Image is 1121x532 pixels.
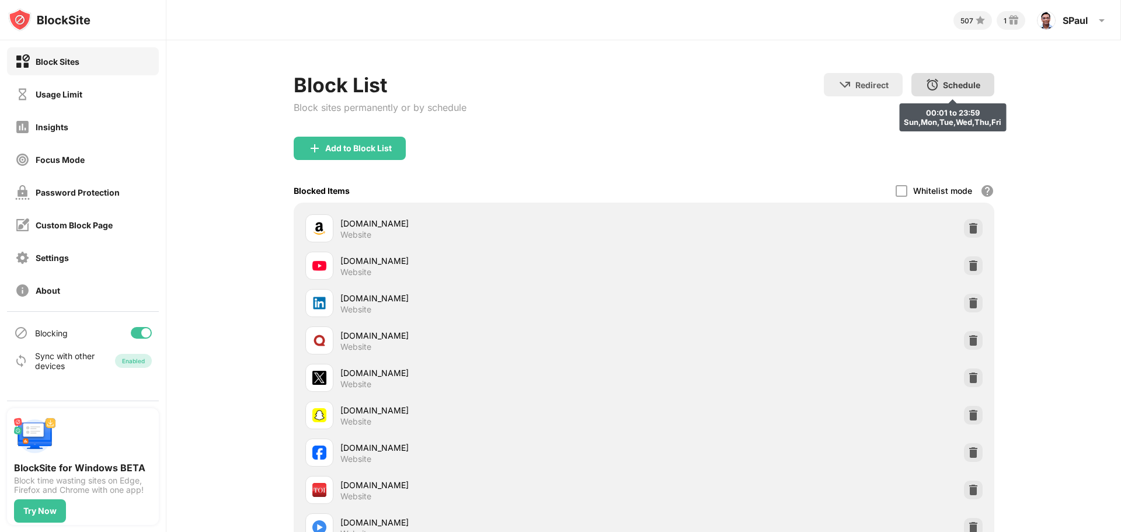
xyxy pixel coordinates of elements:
img: favicons [312,483,326,497]
div: [DOMAIN_NAME] [340,329,644,342]
div: Custom Block Page [36,220,113,230]
img: favicons [312,333,326,347]
div: Sun,Mon,Tue,Wed,Thu,Fri [904,117,1001,127]
div: Sync with other devices [35,351,95,371]
div: Website [340,230,371,240]
img: sync-icon.svg [14,354,28,368]
div: [DOMAIN_NAME] [340,367,644,379]
div: Block List [294,73,466,97]
img: customize-block-page-off.svg [15,218,30,232]
div: Blocked Items [294,186,350,196]
div: Block time wasting sites on Edge, Firefox and Chrome with one app! [14,476,152,495]
div: Blocking [35,328,68,338]
img: favicons [312,259,326,273]
div: Schedule [943,80,980,90]
img: logo-blocksite.svg [8,8,90,32]
img: focus-off.svg [15,152,30,167]
img: ACg8ocLyxnEEArx44emheDAgAVCi-LACZgf3KmaaMfC1t3Rdjq-MgaMG=s96-c [1037,11,1056,30]
div: Usage Limit [36,89,82,99]
div: Block sites permanently or by schedule [294,102,466,113]
div: [DOMAIN_NAME] [340,292,644,304]
img: favicons [312,296,326,310]
div: Try Now [23,506,57,516]
div: Password Protection [36,187,120,197]
img: settings-off.svg [15,251,30,265]
div: Website [340,267,371,277]
div: Website [340,416,371,427]
img: favicons [312,446,326,460]
div: [DOMAIN_NAME] [340,404,644,416]
div: Insights [36,122,68,132]
div: [DOMAIN_NAME] [340,441,644,454]
div: [DOMAIN_NAME] [340,479,644,491]
img: push-desktop.svg [14,415,56,457]
div: [DOMAIN_NAME] [340,255,644,267]
div: 507 [960,16,973,25]
div: Website [340,304,371,315]
div: [DOMAIN_NAME] [340,516,644,528]
img: favicons [312,221,326,235]
img: block-on.svg [15,54,30,69]
div: Add to Block List [325,144,392,153]
img: insights-off.svg [15,120,30,134]
div: Block Sites [36,57,79,67]
div: About [36,286,60,295]
div: Website [340,491,371,502]
div: Settings [36,253,69,263]
div: 1 [1004,16,1007,25]
div: Whitelist mode [913,186,972,196]
div: Focus Mode [36,155,85,165]
img: favicons [312,371,326,385]
img: blocking-icon.svg [14,326,28,340]
img: points-small.svg [973,13,987,27]
div: [DOMAIN_NAME] [340,217,644,230]
div: BlockSite for Windows BETA [14,462,152,474]
img: time-usage-off.svg [15,87,30,102]
img: password-protection-off.svg [15,185,30,200]
div: 00:01 to 23:59 [904,108,1001,117]
div: Enabled [122,357,145,364]
div: SPaul [1063,15,1088,26]
img: reward-small.svg [1007,13,1021,27]
div: Website [340,342,371,352]
img: about-off.svg [15,283,30,298]
div: Website [340,454,371,464]
div: Website [340,379,371,390]
div: Redirect [855,80,889,90]
img: favicons [312,408,326,422]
